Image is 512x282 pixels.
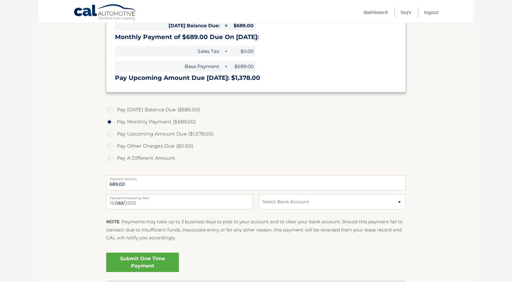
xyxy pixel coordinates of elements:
[229,46,256,57] span: $0.00
[106,152,406,164] label: Pay A Different Amount
[106,194,253,199] label: Payment Processing Date
[106,218,406,242] p: : Payments may take up to 3 business days to post to your account and to clear your bank account....
[229,61,256,72] span: $689.00
[106,175,406,180] label: Payment Amount
[74,4,137,21] a: Cal Automotive
[106,175,406,190] input: Payment Amount
[106,194,253,209] input: Payment Date
[115,33,397,41] h3: Monthly Payment of $689.00 Due On [DATE]:
[115,20,222,31] span: [DATE] Balance Due:
[363,7,388,17] a: Dashboard
[106,128,406,140] label: Pay Upcoming Amount Due ($1,378.00)
[106,253,179,272] a: Submit One Time Payment
[424,7,438,17] a: Logout
[222,61,228,72] span: +
[401,7,411,17] a: FAQ's
[106,219,120,225] strong: NOTE
[106,140,406,152] label: Pay Other Charges Due ($0.00)
[115,74,397,82] h3: Pay Upcoming Amount Due [DATE]: $1,378.00
[115,61,222,72] span: Base Payment:
[115,46,222,57] span: Sales Tax:
[229,20,256,31] span: $689.00
[106,104,406,116] label: Pay [DATE] Balance Due ($689.00)
[222,46,228,57] span: +
[106,116,406,128] label: Pay Monthly Payment ($689.00)
[222,20,228,31] span: =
